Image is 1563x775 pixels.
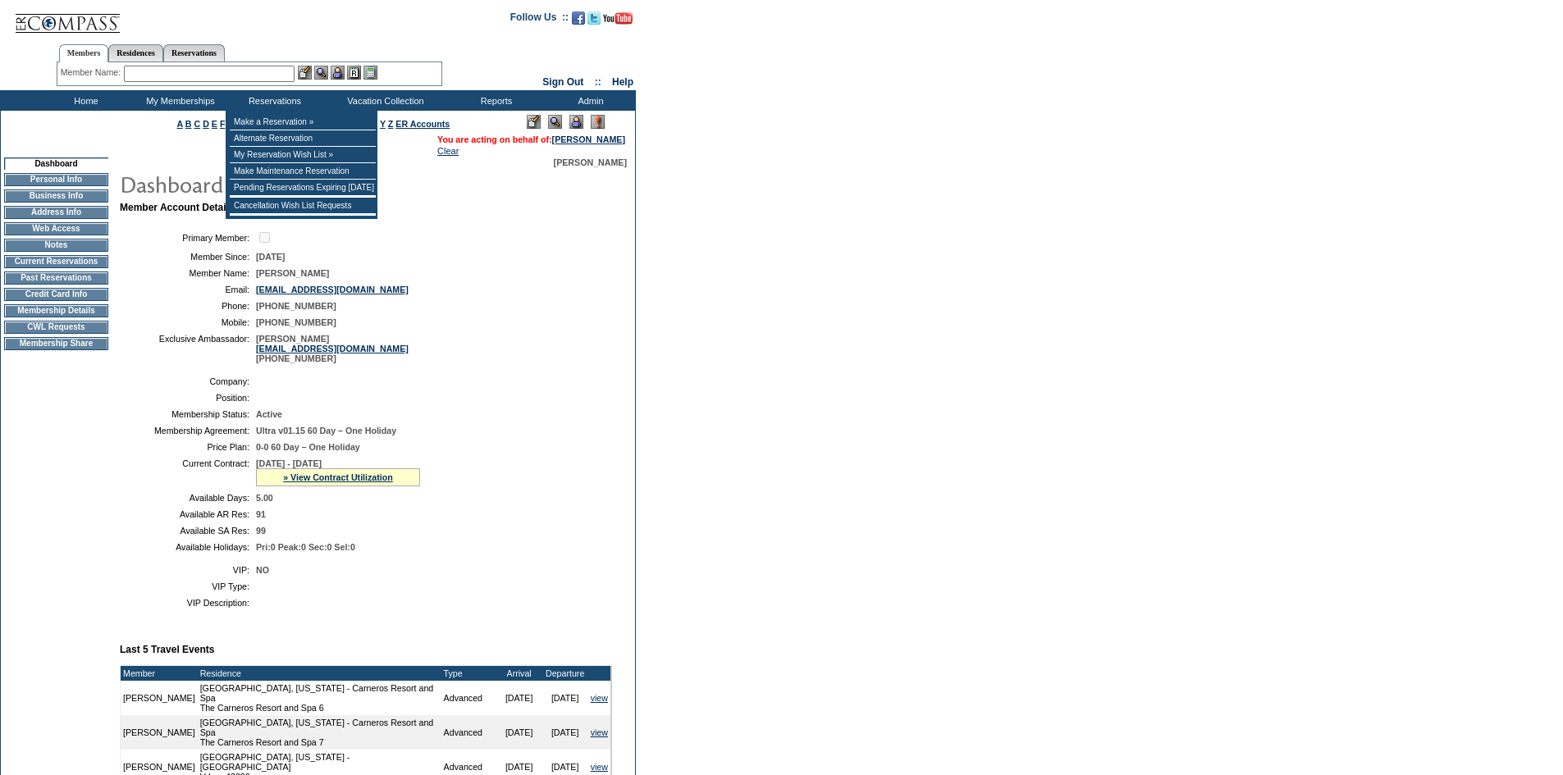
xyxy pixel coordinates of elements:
td: Current Contract: [126,458,249,486]
td: Mobile: [126,317,249,327]
td: Past Reservations [4,271,108,285]
td: Reports [447,90,542,111]
span: [PHONE_NUMBER] [256,317,336,327]
img: Follow us on Twitter [587,11,601,25]
a: Y [380,119,386,129]
span: [PERSON_NAME] [256,268,329,278]
td: Reservations [226,90,320,111]
td: Residence [198,666,441,681]
a: Clear [437,146,459,156]
span: :: [595,76,601,88]
span: You are acting on behalf of: [437,134,625,144]
a: Become our fan on Facebook [572,16,585,26]
td: Price Plan: [126,442,249,452]
td: [DATE] [496,715,542,750]
td: Admin [542,90,636,111]
b: Last 5 Travel Events [120,644,214,655]
td: Available SA Res: [126,526,249,536]
td: Follow Us :: [510,10,569,30]
img: b_calculator.gif [363,66,377,80]
td: Credit Card Info [4,288,108,301]
a: Z [388,119,394,129]
td: Arrival [496,666,542,681]
td: Membership Agreement: [126,426,249,435]
td: [PERSON_NAME] [121,715,198,750]
td: Position: [126,393,249,403]
td: [DATE] [542,715,588,750]
td: Exclusive Ambassador: [126,334,249,363]
td: Cancellation Wish List Requests [230,198,376,214]
img: Impersonate [331,66,345,80]
span: 5.00 [256,493,273,503]
span: Active [256,409,282,419]
td: Current Reservations [4,255,108,268]
td: [GEOGRAPHIC_DATA], [US_STATE] - Carneros Resort and Spa The Carneros Resort and Spa 7 [198,715,441,750]
span: 99 [256,526,266,536]
td: Home [37,90,131,111]
td: Available AR Res: [126,509,249,519]
span: [PERSON_NAME] [PHONE_NUMBER] [256,334,409,363]
a: F [220,119,226,129]
span: [PERSON_NAME] [554,157,627,167]
td: Advanced [441,715,496,750]
td: CWL Requests [4,321,108,334]
td: Available Holidays: [126,542,249,552]
img: Subscribe to our YouTube Channel [603,12,633,25]
img: Reservations [347,66,361,80]
td: Vacation Collection [320,90,447,111]
td: Notes [4,239,108,252]
a: view [591,762,608,772]
span: 0-0 60 Day – One Holiday [256,442,360,452]
a: A [177,119,183,129]
span: [DATE] [256,252,285,262]
td: [DATE] [496,681,542,715]
td: Dashboard [4,157,108,170]
span: 91 [256,509,266,519]
td: VIP: [126,565,249,575]
a: [EMAIL_ADDRESS][DOMAIN_NAME] [256,344,409,353]
td: Membership Details [4,304,108,317]
span: [PHONE_NUMBER] [256,301,336,311]
img: View [314,66,328,80]
a: Reservations [163,44,225,62]
a: view [591,693,608,703]
td: Phone: [126,301,249,311]
a: Sign Out [542,76,583,88]
a: [PERSON_NAME] [552,134,625,144]
td: My Reservation Wish List » [230,147,376,163]
img: Become our fan on Facebook [572,11,585,25]
td: Departure [542,666,588,681]
a: Subscribe to our YouTube Channel [603,16,633,26]
td: Alternate Reservation [230,130,376,147]
a: ER Accounts [395,119,450,129]
td: Personal Info [4,173,108,186]
td: Member Since: [126,252,249,262]
a: D [203,119,209,129]
div: Member Name: [61,66,124,80]
td: Pending Reservations Expiring [DATE] [230,180,376,196]
a: view [591,727,608,737]
span: Pri:0 Peak:0 Sec:0 Sel:0 [256,542,355,552]
td: Address Info [4,206,108,219]
img: Edit Mode [527,115,541,129]
td: [PERSON_NAME] [121,681,198,715]
img: Log Concern/Member Elevation [591,115,605,129]
td: Make a Reservation » [230,114,376,130]
span: [DATE] - [DATE] [256,458,322,468]
a: Residences [108,44,163,62]
td: Membership Status: [126,409,249,419]
td: VIP Type: [126,581,249,591]
a: E [212,119,217,129]
a: B [185,119,192,129]
td: Business Info [4,189,108,203]
b: Member Account Details [120,202,235,213]
td: Web Access [4,222,108,235]
a: C [194,119,200,129]
td: Membership Share [4,337,108,350]
a: Members [59,44,109,62]
a: Help [612,76,633,88]
img: pgTtlDashboard.gif [119,167,447,200]
td: Primary Member: [126,230,249,245]
td: Member Name: [126,268,249,278]
td: [DATE] [542,681,588,715]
